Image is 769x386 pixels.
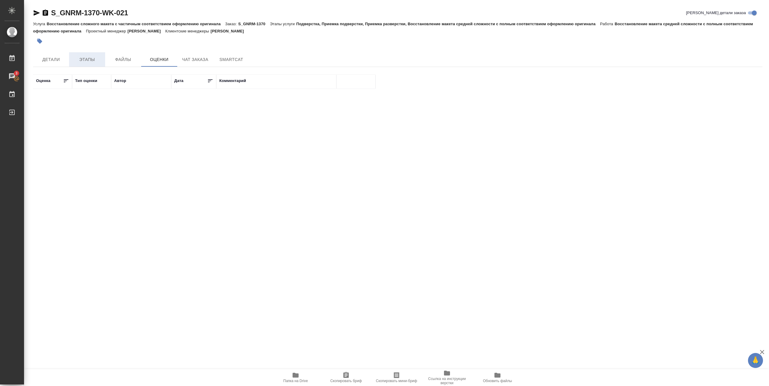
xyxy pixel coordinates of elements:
p: Клиентские менеджеры [165,29,211,33]
p: Восстановление сложного макета с частичным соответствием оформлению оригинала [47,22,225,26]
span: 3 [12,70,21,76]
p: Услуга [33,22,47,26]
div: Тип оценки [75,78,97,84]
span: 🙏 [750,354,761,367]
p: [PERSON_NAME] [211,29,248,33]
span: Оценки [145,56,174,63]
p: Подверстка, Приемка подверстки, Приемка разверстки, Восстановление макета средней сложности с пол... [296,22,600,26]
span: [PERSON_NAME] детали заказа [686,10,746,16]
p: Работа [600,22,615,26]
p: Этапы услуги [270,22,296,26]
p: S_GNRM-1370 [238,22,270,26]
a: S_GNRM-1370-WK-021 [51,9,128,17]
div: Автор [114,78,126,84]
span: Чат заказа [181,56,210,63]
div: Комментарий [219,78,246,84]
div: Дата [174,78,184,84]
p: [PERSON_NAME] [127,29,165,33]
button: Скопировать ссылку [42,9,49,17]
span: Этапы [73,56,102,63]
a: 3 [2,69,23,84]
span: Файлы [109,56,138,63]
span: SmartCat [217,56,246,63]
p: Заказ: [225,22,238,26]
p: Проектный менеджер [86,29,127,33]
button: 🙏 [748,353,763,368]
button: Добавить тэг [33,35,46,48]
div: Оценка [36,78,50,84]
button: Скопировать ссылку для ЯМессенджера [33,9,40,17]
span: Детали [37,56,65,63]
